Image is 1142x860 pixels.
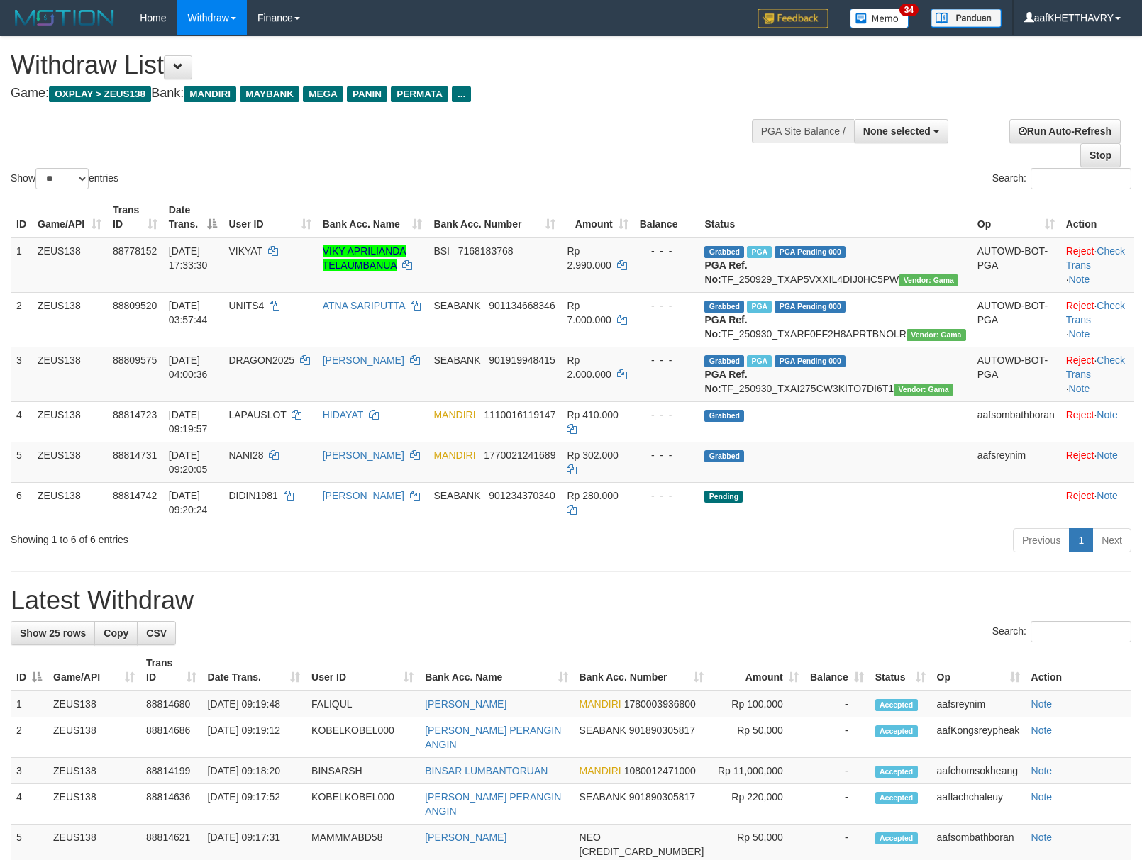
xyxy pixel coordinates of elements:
button: None selected [854,119,948,143]
td: [DATE] 09:19:12 [202,717,306,758]
span: Grabbed [704,301,744,313]
span: 88809575 [113,354,157,366]
a: Stop [1080,143,1121,167]
span: PANIN [347,86,387,102]
span: Copy 7168183768 to clipboard [458,245,514,257]
td: TF_250930_TXARF0FF2H8APRTBNOLR [699,292,971,347]
input: Search: [1031,621,1131,642]
td: 1 [11,238,32,293]
span: [DATE] 09:19:57 [169,409,208,435]
td: Rp 220,000 [709,784,804,825]
td: 88814680 [140,691,201,717]
th: Game/API: activate to sort column ascending [32,197,107,238]
span: 88814742 [113,490,157,501]
span: DRAGON2025 [228,354,294,366]
a: CSV [137,621,176,645]
img: Button%20Memo.svg [850,9,909,28]
a: Reject [1066,354,1094,366]
a: Reject [1066,409,1094,420]
td: ZEUS138 [32,292,107,347]
img: MOTION_logo.png [11,7,118,28]
span: Copy 5859459255810052 to clipboard [580,846,704,857]
span: MANDIRI [580,765,621,776]
td: · [1060,401,1134,442]
a: BINSAR LUMBANTORUAN [425,765,548,776]
td: ZEUS138 [32,347,107,401]
th: Bank Acc. Number: activate to sort column ascending [428,197,561,238]
span: PERMATA [391,86,448,102]
label: Search: [992,621,1131,642]
span: Rp 2.000.000 [567,354,611,380]
span: MANDIRI [433,449,475,461]
span: SEABANK [433,300,480,311]
span: 88778152 [113,245,157,257]
span: Rp 410.000 [567,409,618,420]
h1: Latest Withdraw [11,586,1131,615]
a: Note [1031,698,1053,710]
span: NEO [580,832,601,843]
a: Note [1031,832,1053,843]
td: Rp 50,000 [709,717,804,758]
td: ZEUS138 [48,784,140,825]
td: 2 [11,292,32,347]
td: ZEUS138 [48,717,140,758]
span: LAPAUSLOT [228,409,286,420]
span: Accepted [875,792,918,804]
span: PGA Pending [775,301,846,313]
span: Accepted [875,766,918,778]
span: CSV [146,627,167,639]
span: Copy 901890305817 to clipboard [629,725,695,736]
span: Show 25 rows [20,627,86,639]
span: Vendor URL: https://trx31.1velocity.biz [907,329,966,341]
td: aafKongsreypheak [931,717,1026,758]
span: Accepted [875,832,918,844]
span: Rp 2.990.000 [567,245,611,271]
td: 88814686 [140,717,201,758]
div: - - - [640,408,694,422]
span: Rp 7.000.000 [567,300,611,325]
th: Status [699,197,971,238]
td: 2 [11,717,48,758]
td: aafchomsokheang [931,758,1026,784]
td: TF_250930_TXAI275CW3KITO7DI6T1 [699,347,971,401]
span: Grabbed [704,355,744,367]
a: Note [1069,328,1090,340]
span: MANDIRI [184,86,236,102]
td: - [804,758,870,784]
span: MANDIRI [433,409,475,420]
td: - [804,784,870,825]
td: · · [1060,238,1134,293]
span: Pending [704,491,743,503]
span: MAYBANK [240,86,299,102]
b: PGA Ref. No: [704,369,747,394]
a: Note [1031,791,1053,803]
span: Marked by aafchomsokheang [747,246,772,258]
div: - - - [640,298,694,313]
span: Accepted [875,725,918,737]
th: Status: activate to sort column ascending [870,650,931,691]
td: AUTOWD-BOT-PGA [972,292,1060,347]
span: SEABANK [580,725,626,736]
td: ZEUS138 [32,238,107,293]
td: 4 [11,784,48,825]
th: Action [1060,197,1134,238]
span: PGA Pending [775,355,846,367]
th: Amount: activate to sort column ascending [561,197,633,238]
span: [DATE] 17:33:30 [169,245,208,271]
span: SEABANK [580,791,626,803]
span: Vendor URL: https://trx31.1velocity.biz [894,384,953,396]
td: 88814199 [140,758,201,784]
span: PGA Pending [775,246,846,258]
a: Next [1092,528,1131,552]
th: Date Trans.: activate to sort column ascending [202,650,306,691]
span: Marked by aafkaynarin [747,355,772,367]
td: KOBELKOBEL000 [306,717,419,758]
td: · [1060,482,1134,523]
td: - [804,691,870,717]
span: BSI [433,245,450,257]
a: [PERSON_NAME] [323,354,404,366]
a: [PERSON_NAME] [323,449,404,461]
td: · · [1060,292,1134,347]
a: Note [1097,409,1118,420]
img: panduan.png [931,9,1002,28]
